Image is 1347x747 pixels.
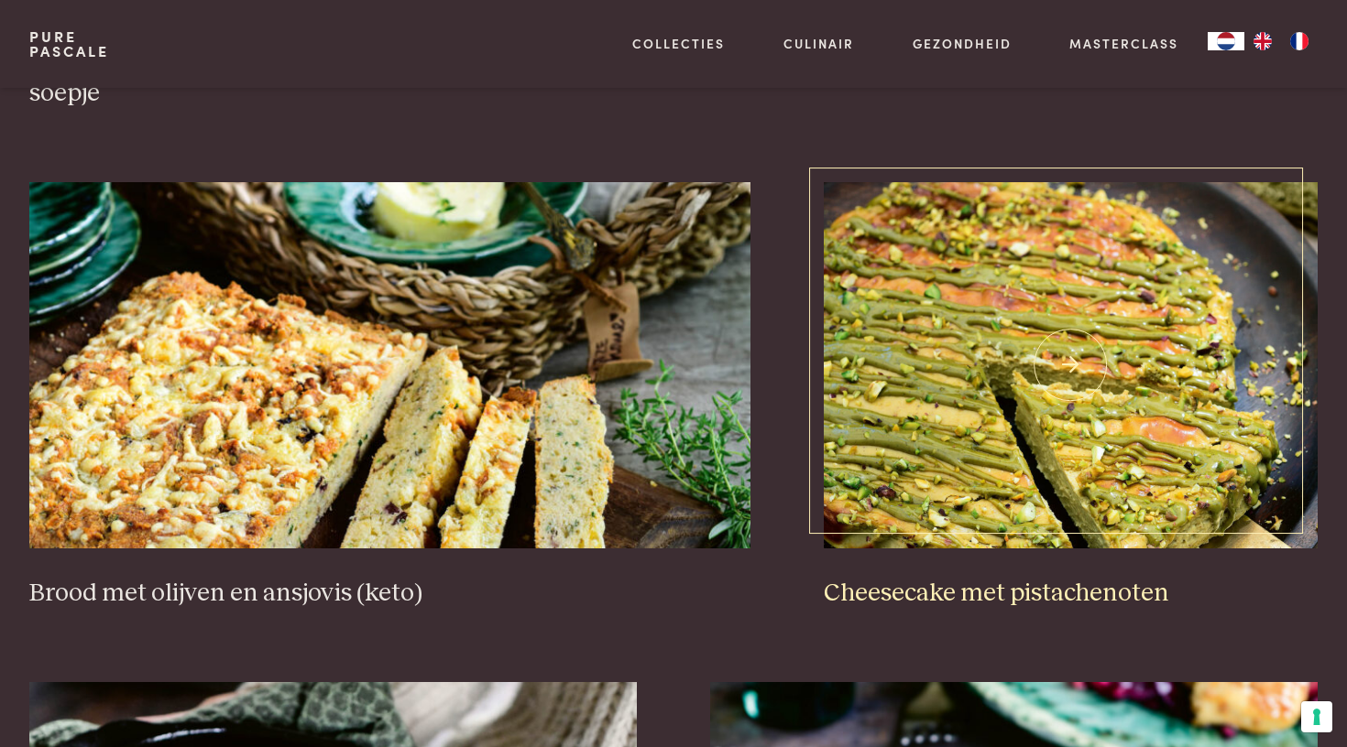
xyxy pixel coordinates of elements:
ul: Language list [1244,32,1318,50]
button: Uw voorkeuren voor toestemming voor trackingtechnologieën [1301,701,1332,732]
a: Brood met olijven en ansjovis (keto) Brood met olijven en ansjovis (keto) [29,182,750,609]
h3: Cheesecake met pistachenoten [824,578,1318,610]
h3: Brood met olijven en ansjovis (keto) [29,578,750,610]
img: Cheesecake met pistachenoten [824,182,1318,548]
img: Brood met olijven en ansjovis (keto) [29,182,750,548]
a: Gezondheid [913,34,1012,53]
a: Cheesecake met pistachenoten Cheesecake met pistachenoten [824,182,1318,609]
a: FR [1281,32,1318,50]
a: EN [1244,32,1281,50]
a: NL [1208,32,1244,50]
a: Masterclass [1069,34,1178,53]
a: Collecties [632,34,725,53]
a: Culinair [783,34,854,53]
a: PurePascale [29,29,109,59]
div: Language [1208,32,1244,50]
aside: Language selected: Nederlands [1208,32,1318,50]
